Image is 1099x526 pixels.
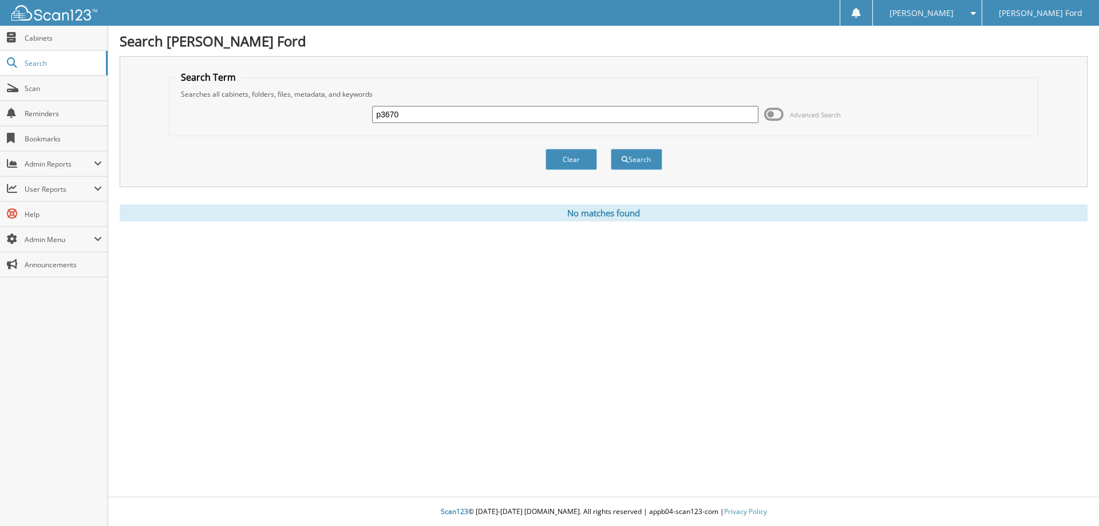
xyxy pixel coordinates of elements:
[25,260,102,270] span: Announcements
[25,134,102,144] span: Bookmarks
[11,5,97,21] img: scan123-logo-white.svg
[545,149,597,170] button: Clear
[999,10,1082,17] span: [PERSON_NAME] Ford
[25,33,102,43] span: Cabinets
[175,71,242,84] legend: Search Term
[175,89,1033,99] div: Searches all cabinets, folders, files, metadata, and keywords
[25,159,94,169] span: Admin Reports
[120,31,1088,50] h1: Search [PERSON_NAME] Ford
[724,507,767,516] a: Privacy Policy
[108,498,1099,526] div: © [DATE]-[DATE] [DOMAIN_NAME]. All rights reserved | appb04-scan123-com |
[25,235,94,244] span: Admin Menu
[790,110,841,119] span: Advanced Search
[890,10,954,17] span: [PERSON_NAME]
[25,84,102,93] span: Scan
[25,58,100,68] span: Search
[611,149,662,170] button: Search
[25,109,102,118] span: Reminders
[441,507,468,516] span: Scan123
[25,209,102,219] span: Help
[25,184,94,194] span: User Reports
[120,204,1088,222] div: No matches found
